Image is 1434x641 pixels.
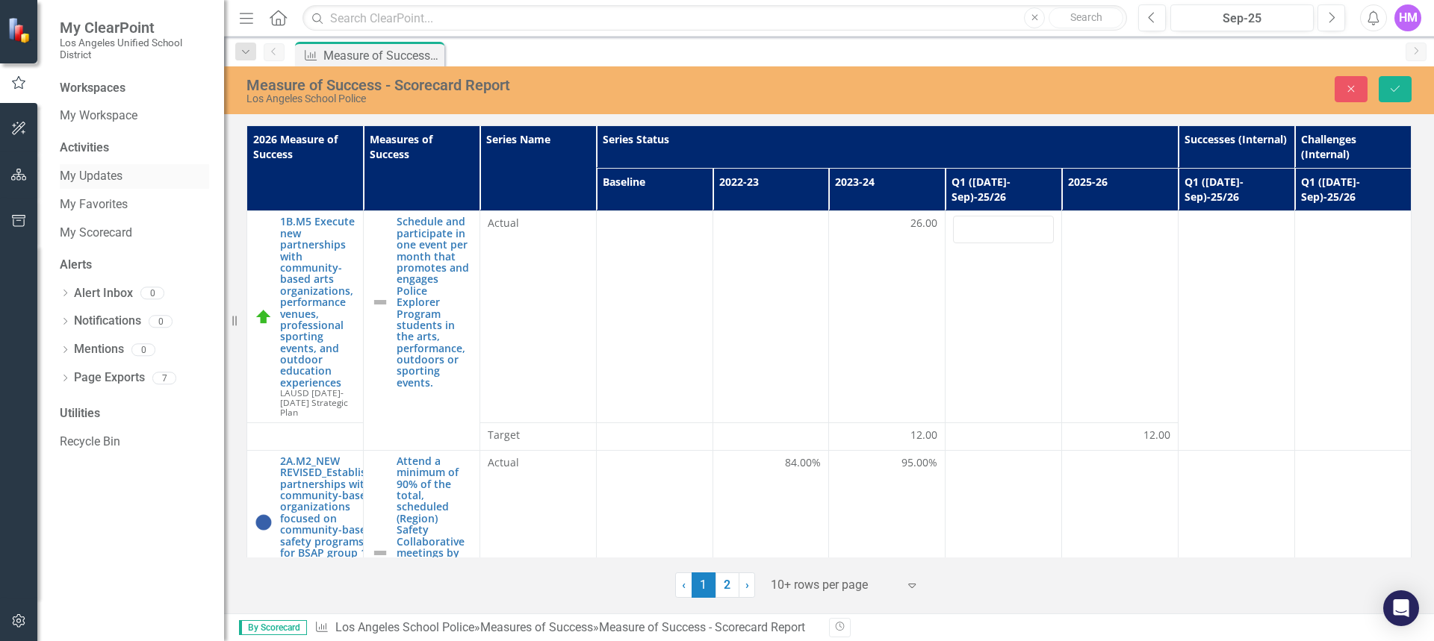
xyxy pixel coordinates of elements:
div: Measure of Success - Scorecard Report [246,77,900,93]
div: Sep-25 [1176,10,1309,28]
div: Measure of Success - Scorecard Report [323,46,441,65]
a: Notifications [74,313,141,330]
span: Search [1070,11,1102,23]
a: 2A.M2_NEW REVISED_Establish partnerships with community-based organizations focused on community-... [280,455,373,570]
a: 2 [716,572,739,598]
a: Measures of Success [480,620,593,634]
div: 7 [152,372,176,384]
span: ‹ [682,578,686,592]
span: 95.00% [901,455,937,470]
span: Actual [488,216,589,231]
span: LAUSD [DATE]-[DATE] Strategic Plan [280,387,348,418]
a: My Scorecard [60,225,209,242]
span: 12.00 [1143,428,1170,443]
div: Workspaces [60,80,125,97]
div: » » [314,619,818,637]
img: At or Above Plan [255,513,273,531]
button: HM [1394,4,1421,31]
span: My ClearPoint [60,19,209,37]
button: Search [1049,7,1123,28]
a: Schedule and participate in one event per month that promotes and engages Police Explorer Program... [397,216,472,388]
div: 0 [140,287,164,300]
a: My Workspace [60,107,209,125]
div: Alerts [60,257,209,274]
a: My Updates [60,168,209,185]
img: Not Defined [371,544,389,562]
a: My Favorites [60,196,209,213]
div: 0 [149,315,173,328]
span: 26.00 [910,216,937,231]
button: Sep-25 [1170,4,1314,31]
div: 0 [131,343,155,356]
span: Target [488,428,589,443]
a: Alert Inbox [74,285,133,302]
div: Utilities [60,405,209,422]
a: Page Exports [74,369,145,387]
a: Recycle Bin [60,434,209,451]
img: ClearPoint Strategy [7,17,34,43]
div: Open Intercom Messenger [1383,590,1419,626]
a: Mentions [74,341,124,358]
a: 1B.M5 Execute new partnerships with community-based arts organizations, performance venues, profe... [280,216,356,388]
span: By Scorecard [239,620,307,635]
span: › [745,578,749,592]
span: 84.00% [785,455,821,470]
img: On Track [255,308,273,326]
div: Measure of Success - Scorecard Report [599,620,805,634]
img: Not Defined [371,293,389,311]
span: 1 [692,572,716,598]
input: Search ClearPoint... [302,5,1127,31]
div: Activities [60,140,209,157]
a: Los Angeles School Police [335,620,474,634]
small: Los Angeles Unified School District [60,37,209,61]
span: Actual [488,455,589,470]
div: Los Angeles School Police [246,93,900,104]
span: 12.00 [910,428,937,443]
